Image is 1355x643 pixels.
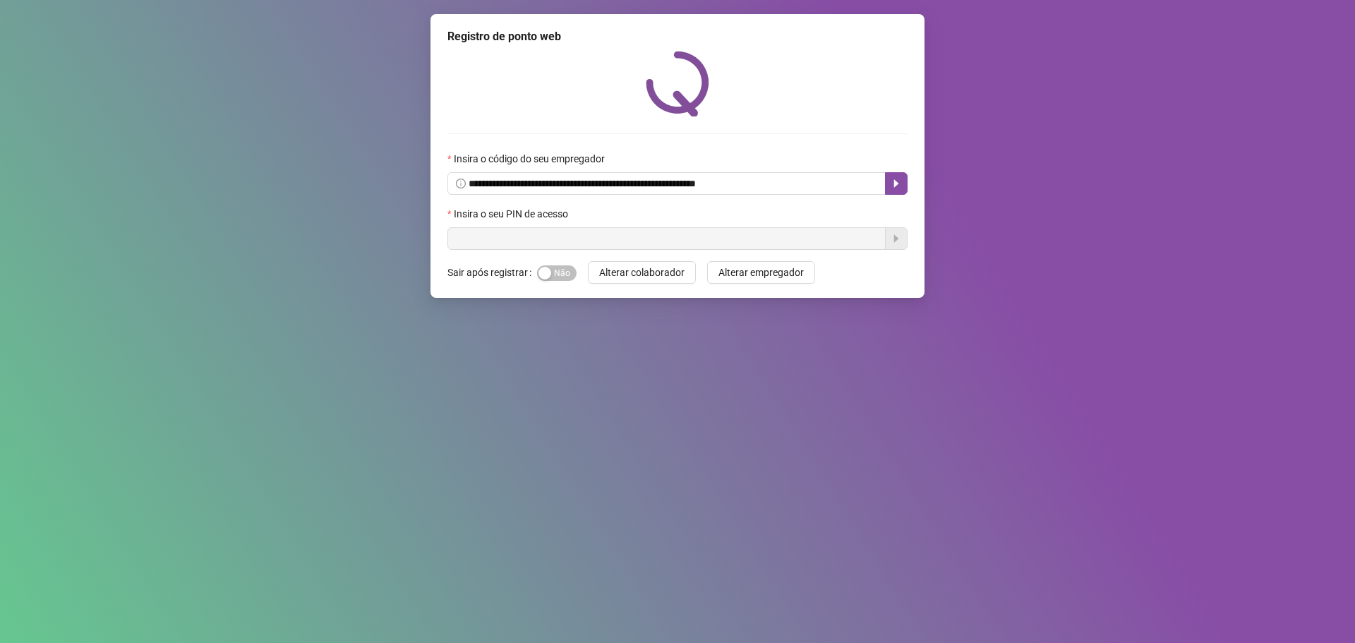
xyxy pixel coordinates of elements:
label: Insira o código do seu empregador [447,151,614,167]
button: Alterar colaborador [588,261,696,284]
span: Alterar colaborador [599,265,685,280]
button: Alterar empregador [707,261,815,284]
span: Alterar empregador [718,265,804,280]
span: caret-right [891,178,902,189]
label: Sair após registrar [447,261,537,284]
img: QRPoint [646,51,709,116]
label: Insira o seu PIN de acesso [447,206,577,222]
span: info-circle [456,179,466,188]
div: Registro de ponto web [447,28,908,45]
